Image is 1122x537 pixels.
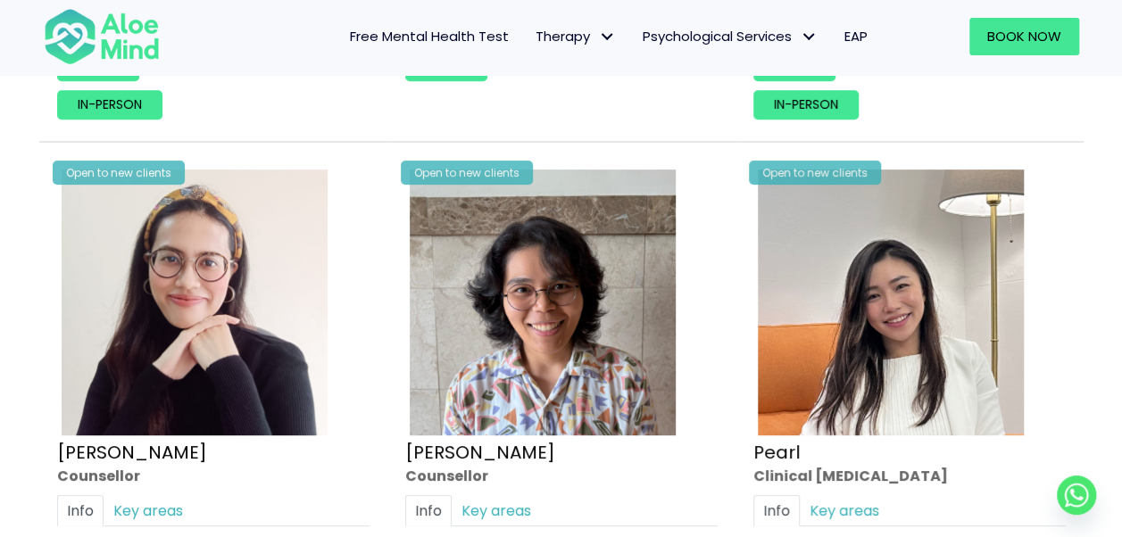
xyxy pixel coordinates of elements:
a: Online [753,53,835,81]
a: EAP [831,18,881,55]
div: Counsellor [57,466,370,486]
a: In-person [57,90,162,119]
a: Online [405,53,487,81]
a: Info [405,495,452,526]
a: Info [57,495,104,526]
img: Therapist Photo Update [62,169,328,435]
div: Open to new clients [53,161,185,185]
a: Key areas [104,495,193,526]
a: [PERSON_NAME] [57,440,207,465]
div: Open to new clients [401,161,533,185]
span: EAP [844,27,868,45]
a: Key areas [800,495,889,526]
a: TherapyTherapy: submenu [522,18,629,55]
img: Pearl photo [758,169,1024,435]
a: Whatsapp [1057,475,1096,515]
div: Clinical [MEDICAL_DATA] [753,466,1066,486]
nav: Menu [183,18,881,55]
span: Therapy: submenu [594,24,620,50]
a: [PERSON_NAME] [405,440,555,465]
a: Pearl [753,440,800,465]
a: In-person [753,90,859,119]
span: Therapy [536,27,616,45]
img: Aloe mind Logo [44,7,160,66]
div: Open to new clients [749,161,881,185]
a: Book Now [969,18,1079,55]
a: Key areas [452,495,541,526]
a: Free Mental Health Test [337,18,522,55]
span: Book Now [987,27,1061,45]
div: Counsellor [405,466,718,486]
a: Online [57,53,139,81]
span: Free Mental Health Test [350,27,509,45]
img: zafeera counsellor [410,169,676,435]
span: Psychological Services [643,27,818,45]
span: Psychological Services: submenu [796,24,822,50]
a: Psychological ServicesPsychological Services: submenu [629,18,831,55]
a: Info [753,495,800,526]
